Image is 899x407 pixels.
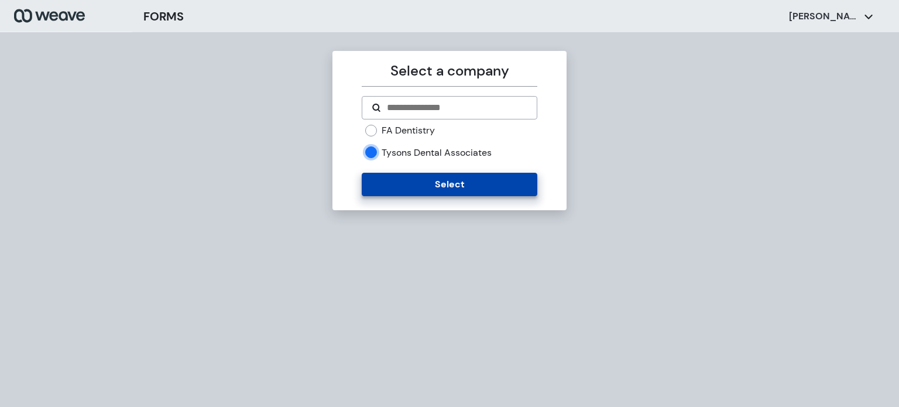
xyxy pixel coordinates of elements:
h3: FORMS [143,8,184,25]
label: FA Dentistry [382,124,435,137]
p: [PERSON_NAME] [789,10,859,23]
input: Search [386,101,527,115]
button: Select [362,173,537,196]
p: Select a company [362,60,537,81]
label: Tysons Dental Associates [382,146,492,159]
